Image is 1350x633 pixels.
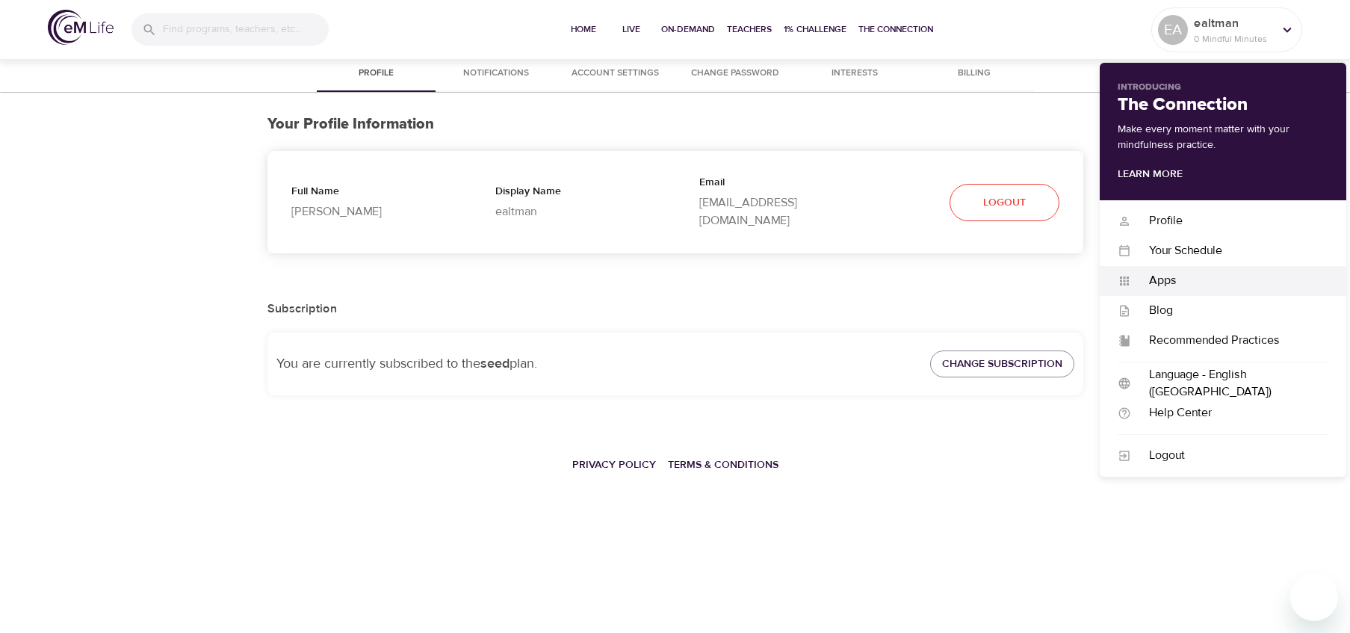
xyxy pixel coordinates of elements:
span: Account Settings [565,66,666,81]
p: Email [699,175,855,194]
strong: seed [480,355,510,372]
a: Terms & Conditions [668,458,778,472]
p: ealtman [1194,14,1273,32]
span: Interests [804,66,905,81]
span: 1% Challenge [784,22,846,37]
span: Teachers [727,22,772,37]
iframe: Button to launch messaging window [1290,573,1338,621]
a: Learn More [1118,167,1183,181]
img: logo [48,10,114,45]
span: Home [566,22,601,37]
h3: Your Profile Information [267,116,1083,133]
span: Change Subscription [942,355,1062,374]
span: Live [613,22,649,37]
span: Logout [983,194,1026,212]
div: Blog [1131,302,1328,319]
h2: The Connection [1118,94,1328,116]
span: On-Demand [661,22,715,37]
p: Introducing [1118,81,1328,94]
div: Recommended Practices [1131,332,1328,349]
span: Profile [326,66,427,81]
div: Logout [1131,447,1328,464]
span: Billing [923,66,1025,81]
span: Change Password [684,66,786,81]
div: Apps [1131,272,1328,289]
input: Find programs, teachers, etc... [163,13,329,46]
p: Display Name [495,184,651,203]
span: Notifications [445,66,547,81]
div: Profile [1131,212,1328,229]
div: Help Center [1131,404,1328,422]
p: Make every moment matter with your mindfulness practice. [1118,122,1328,153]
p: [EMAIL_ADDRESS][DOMAIN_NAME] [699,194,855,229]
span: The Connection [858,22,933,37]
div: Language - English ([GEOGRAPHIC_DATA]) [1131,366,1328,401]
a: Privacy Policy [572,458,656,472]
div: EA [1158,15,1188,45]
div: Your Schedule [1131,242,1328,259]
p: You are currently subscribed to the plan. [276,353,912,374]
p: Full Name [291,184,448,203]
button: Logout [950,184,1059,222]
p: [PERSON_NAME] [291,203,448,220]
nav: breadcrumb [267,448,1083,481]
p: 0 Mindful Minutes [1194,32,1273,46]
button: Change Subscription [930,351,1074,378]
p: ealtman [495,203,651,220]
h2: Subscription [267,301,1083,317]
